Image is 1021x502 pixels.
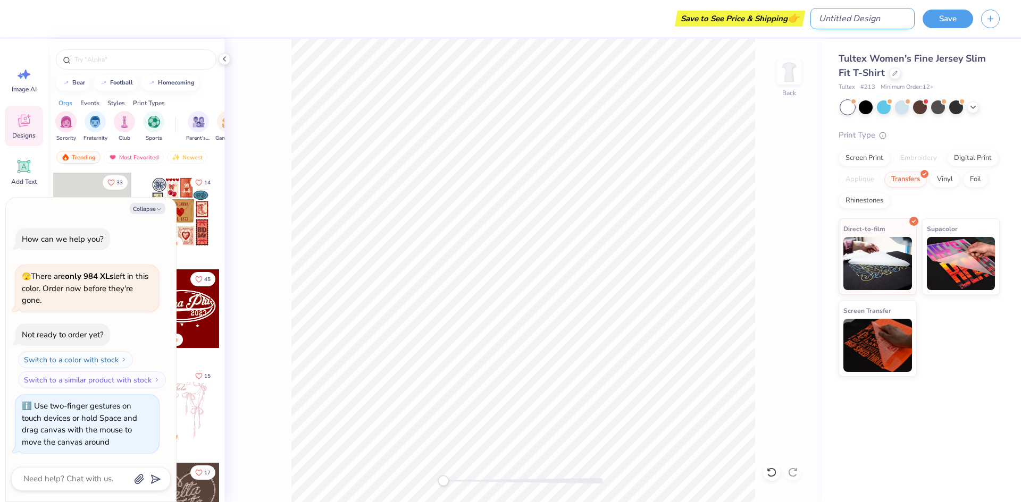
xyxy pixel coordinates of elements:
[143,111,164,142] button: filter button
[73,54,210,65] input: Try "Alpha"
[172,154,180,161] img: newest.gif
[55,111,77,142] button: filter button
[839,52,986,79] span: Tultex Women's Fine Jersey Slim Fit T-Shirt
[843,237,912,290] img: Direct-to-film
[83,111,107,142] div: filter for Fraternity
[56,75,90,91] button: bear
[107,98,125,108] div: Styles
[22,271,148,305] span: There are left in this color. Order now before they're gone.
[947,150,999,166] div: Digital Print
[927,223,958,234] span: Supacolor
[18,371,166,388] button: Switch to a similar product with stock
[116,180,123,185] span: 33
[146,134,162,142] span: Sports
[204,277,211,282] span: 45
[114,111,135,142] button: filter button
[89,116,101,128] img: Fraternity Image
[22,401,137,447] div: Use two-finger gestures on touch devices or hold Space and drag canvas with the mouse to move the...
[119,134,130,142] span: Club
[190,369,215,383] button: Like
[923,10,973,28] button: Save
[839,172,881,188] div: Applique
[927,237,995,290] img: Supacolor
[215,134,240,142] span: Game Day
[147,80,156,86] img: trend_line.gif
[154,377,160,383] img: Switch to a similar product with stock
[12,85,37,93] span: Image AI
[18,351,133,368] button: Switch to a color with stock
[119,116,130,128] img: Club Image
[58,98,72,108] div: Orgs
[186,134,211,142] span: Parent's Weekend
[158,80,195,86] div: homecoming
[22,234,104,244] div: How can we help you?
[930,172,960,188] div: Vinyl
[222,116,234,128] img: Game Day Image
[215,111,240,142] button: filter button
[72,80,85,86] div: bear
[204,373,211,379] span: 15
[22,329,104,340] div: Not ready to order yet?
[779,62,800,83] img: Back
[193,116,205,128] img: Parent's Weekend Image
[110,80,133,86] div: football
[167,151,207,164] div: Newest
[788,12,799,24] span: 👉
[190,465,215,480] button: Like
[148,116,160,128] img: Sports Image
[56,151,101,164] div: Trending
[61,154,70,161] img: trending.gif
[99,80,108,86] img: trend_line.gif
[11,177,37,186] span: Add Text
[104,151,164,164] div: Most Favorited
[56,134,76,142] span: Sorority
[190,175,215,190] button: Like
[12,131,36,140] span: Designs
[782,88,796,98] div: Back
[843,305,891,316] span: Screen Transfer
[22,271,31,282] span: 🫣
[839,193,890,209] div: Rhinestones
[839,83,855,92] span: Tultex
[133,98,165,108] div: Print Types
[204,470,211,475] span: 17
[438,475,449,486] div: Accessibility label
[810,8,915,29] input: Untitled Design
[190,272,215,286] button: Like
[839,150,890,166] div: Screen Print
[94,75,138,91] button: football
[215,111,240,142] div: filter for Game Day
[884,172,927,188] div: Transfers
[843,223,885,234] span: Direct-to-film
[65,271,113,282] strong: only 984 XLs
[677,11,802,27] div: Save to See Price & Shipping
[963,172,988,188] div: Foil
[186,111,211,142] div: filter for Parent's Weekend
[881,83,934,92] span: Minimum Order: 12 +
[83,111,107,142] button: filter button
[80,98,99,108] div: Events
[114,111,135,142] div: filter for Club
[204,180,211,185] span: 14
[893,150,944,166] div: Embroidery
[843,319,912,372] img: Screen Transfer
[83,134,107,142] span: Fraternity
[130,203,165,214] button: Collapse
[186,111,211,142] button: filter button
[143,111,164,142] div: filter for Sports
[55,111,77,142] div: filter for Sorority
[839,129,1000,141] div: Print Type
[62,80,70,86] img: trend_line.gif
[121,356,127,363] img: Switch to a color with stock
[60,116,72,128] img: Sorority Image
[108,154,117,161] img: most_fav.gif
[141,75,199,91] button: homecoming
[103,175,128,190] button: Like
[860,83,875,92] span: # 213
